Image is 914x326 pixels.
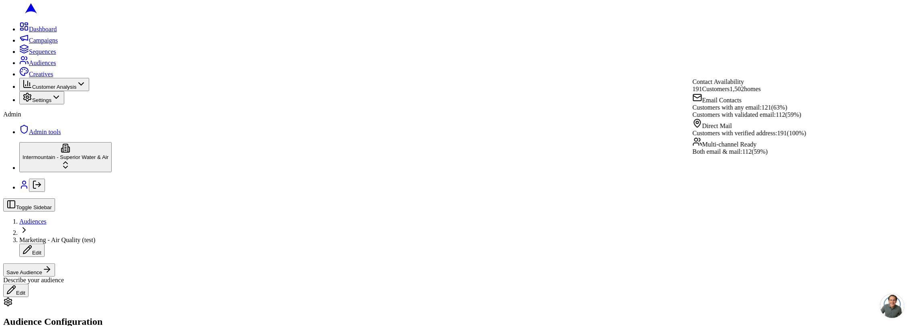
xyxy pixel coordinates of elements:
[693,130,777,137] span: Customers with verified address:
[777,130,806,137] span: 191 ( 100 %)
[32,84,76,90] span: Customer Analysis
[19,37,58,44] a: Campaigns
[3,263,55,277] button: Save Audience
[3,111,911,118] div: Admin
[19,218,47,225] a: Audiences
[19,71,53,77] a: Creatives
[22,154,108,160] span: Intermountain - Superior Water & Air
[702,97,742,104] span: Email Contacts
[693,104,762,111] span: Customers with any email:
[32,97,51,103] span: Settings
[730,86,761,92] span: 1,502 home s
[29,179,45,192] button: Log out
[29,37,58,44] span: Campaigns
[880,294,904,318] div: Open chat
[29,128,61,135] span: Admin tools
[29,59,56,66] span: Audiences
[19,78,89,91] button: Customer Analysis
[29,26,57,33] span: Dashboard
[16,290,25,296] span: Edit
[762,104,787,111] span: 121 ( 63 %)
[693,78,744,85] span: Contact Availability
[702,141,757,148] span: Multi-channel Ready
[3,198,55,212] button: Toggle Sidebar
[19,59,56,66] a: Audiences
[693,148,742,155] span: Both email & mail:
[3,218,911,257] nav: breadcrumb
[19,236,95,243] span: Marketing - Air Quality (test)
[776,111,801,118] span: 112 ( 59 %)
[742,148,768,155] span: 112 ( 59 %)
[693,86,730,92] span: 191 Customer s
[32,250,41,256] span: Edit
[3,284,29,297] button: Edit
[19,142,112,172] button: Intermountain - Superior Water & Air
[3,277,64,283] span: Describe your audience
[702,122,732,129] span: Direct Mail
[16,204,52,210] span: Toggle Sidebar
[29,48,56,55] span: Sequences
[19,26,57,33] a: Dashboard
[19,128,61,135] a: Admin tools
[19,48,56,55] a: Sequences
[19,244,45,257] button: Edit
[29,71,53,77] span: Creatives
[693,111,776,118] span: Customers with validated email:
[19,91,64,104] button: Settings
